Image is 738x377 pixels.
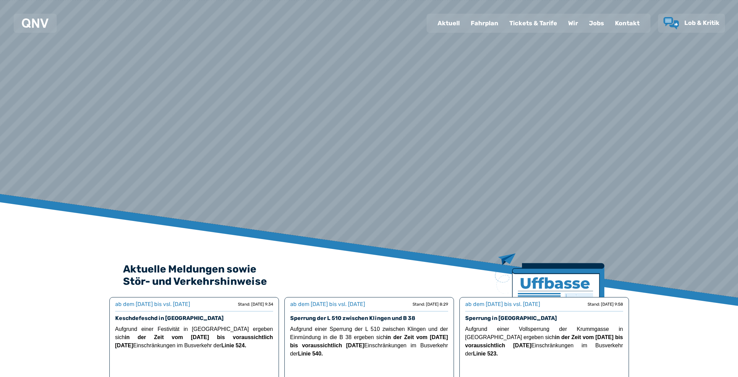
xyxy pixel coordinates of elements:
strong: Linie 523. [473,351,498,357]
a: Fahrplan [465,14,504,32]
h2: Aktuelle Meldungen sowie Stör- und Verkehrshinweise [123,263,615,288]
div: Stand: [DATE] 8:29 [413,302,448,307]
a: QNV Logo [22,16,49,30]
strong: Linie 540. [298,351,323,357]
a: Sperrung in [GEOGRAPHIC_DATA] [465,315,557,321]
img: Zeitung mit Titel Uffbase [495,253,604,338]
div: ab dem [DATE] bis vsl. [DATE] [290,300,365,308]
a: Aktuell [432,14,465,32]
a: Lob & Kritik [663,17,720,29]
div: Stand: [DATE] 9:34 [238,302,273,307]
a: Kontakt [609,14,645,32]
strong: Linie 524. [221,343,246,348]
img: QNV Logo [22,18,49,28]
a: Sperrung der L 510 zwischen Klingen und B 38 [290,315,415,321]
a: Wir [563,14,583,32]
span: Aufgrund einer Vollsperrung der Krummgasse in [GEOGRAPHIC_DATA] ergeben sich Einschränkungen im B... [465,326,623,357]
a: Jobs [583,14,609,32]
span: Aufgrund einer Festivität in [GEOGRAPHIC_DATA] ergeben sich Einschränkungen im Busverkehr der [115,326,273,348]
strong: in der Zeit vom [DATE] bis voraussichtlich [DATE] [115,334,273,348]
span: Aufgrund einer Sperrung der L 510 zwischen Klingen und der Einmündung in die B 38 ergeben sich Ei... [290,326,448,357]
div: ab dem [DATE] bis vsl. [DATE] [115,300,190,308]
a: Keschdefeschd in [GEOGRAPHIC_DATA] [115,315,224,321]
div: ab dem [DATE] bis vsl. [DATE] [465,300,540,308]
span: Lob & Kritik [684,19,720,27]
div: Stand: [DATE] 9:58 [588,302,623,307]
a: Tickets & Tarife [504,14,563,32]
